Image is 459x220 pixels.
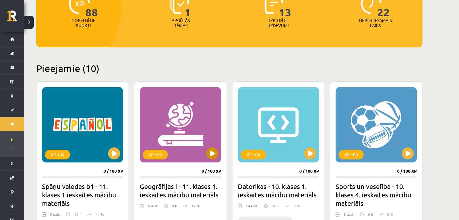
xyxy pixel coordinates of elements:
p: 0 % [294,203,300,209]
div: 6 uzd. [148,203,158,212]
h2: Pieejamie (10) [36,62,422,74]
h2: Spāņu valodas b1 - 11. klases 1.ieskaites mācību materiāls [42,182,123,207]
div: XP 100 [339,150,364,159]
h2: Datorikas - 10. klases 1. ieskaites mācību materiāls [238,182,319,199]
div: XP 100 [45,150,70,159]
p: 17 % [191,203,199,209]
a: Rīgas 1. Tālmācības vidusskola [7,11,24,26]
p: Nepieciešamais laiks [359,18,392,28]
p: 0 h [368,212,373,217]
p: 9 h [172,203,177,209]
p: 0 % [387,212,393,217]
p: 11 % [96,212,104,217]
p: Izpildīti uzdevumi [266,18,290,28]
p: 18 h [272,203,279,209]
h2: Ģeogrāfijas i - 11. klases 1. ieskaites mācību materiāls [140,182,221,199]
h2: Sports un veselība - 10. klases 4. ieskaites mācību materiāls [336,182,417,207]
p: 10 h [74,212,81,217]
p: Nopelnītie punkti [72,18,95,28]
p: Apgūtās tēmas [169,18,193,28]
div: XP 100 [143,150,168,159]
div: XP 100 [241,150,266,159]
div: 14 uzd. [246,203,258,212]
